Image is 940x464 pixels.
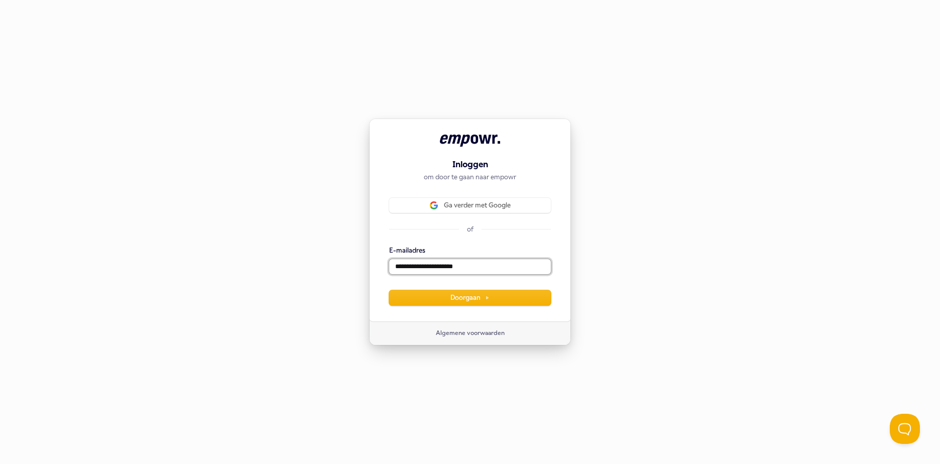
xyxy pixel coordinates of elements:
[389,290,551,305] button: Doorgaan
[389,173,551,182] p: om door te gaan naar empowr
[467,225,474,234] p: of
[389,198,551,213] button: Sign in with GoogleGa verder met Google
[450,293,490,302] span: Doorgaan
[436,329,505,337] a: Algemene voorwaarden
[444,201,511,210] span: Ga verder met Google
[389,159,551,171] h1: Inloggen
[389,246,425,255] label: E-mailadres
[440,135,500,147] img: empowr
[430,201,438,209] img: Sign in with Google
[890,414,920,444] iframe: Help Scout Beacon - Open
